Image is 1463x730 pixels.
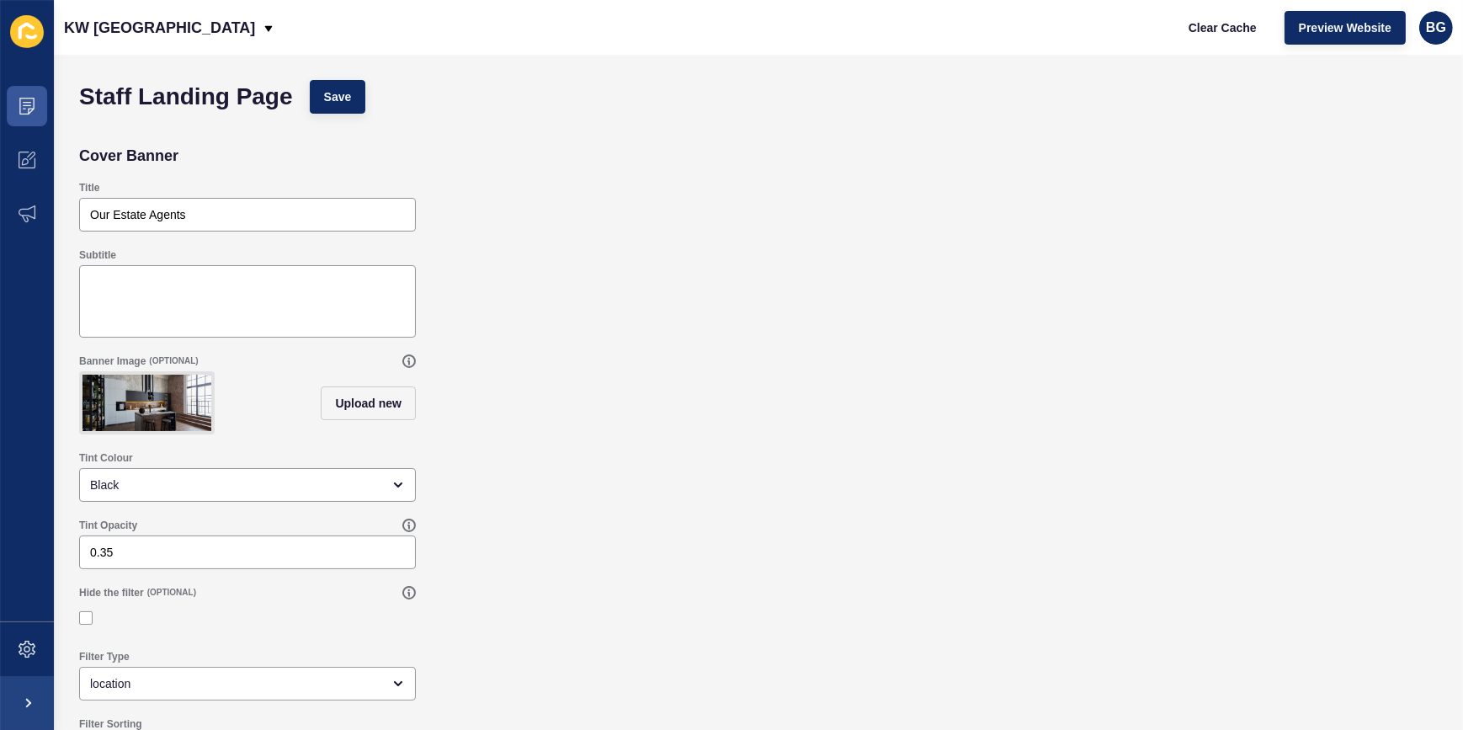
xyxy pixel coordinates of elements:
[1189,19,1257,36] span: Clear Cache
[82,375,211,431] img: b85a48f30a884a9e5c2d97cf0f2fd3a2.jpg
[79,650,130,663] label: Filter Type
[321,386,416,420] button: Upload new
[79,248,116,262] label: Subtitle
[79,147,178,164] h2: Cover Banner
[79,451,133,465] label: Tint Colour
[147,587,196,599] span: (OPTIONAL)
[1426,19,1446,36] span: BG
[335,395,402,412] span: Upload new
[1174,11,1271,45] button: Clear Cache
[324,88,352,105] span: Save
[79,468,416,502] div: open menu
[1299,19,1391,36] span: Preview Website
[310,80,366,114] button: Save
[149,355,198,367] span: (OPTIONAL)
[79,88,293,105] h1: Staff Landing Page
[79,354,146,368] label: Banner Image
[79,181,99,194] label: Title
[79,667,416,701] div: open menu
[79,586,144,599] label: Hide the filter
[1285,11,1406,45] button: Preview Website
[79,519,137,532] label: Tint Opacity
[64,7,255,49] p: KW [GEOGRAPHIC_DATA]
